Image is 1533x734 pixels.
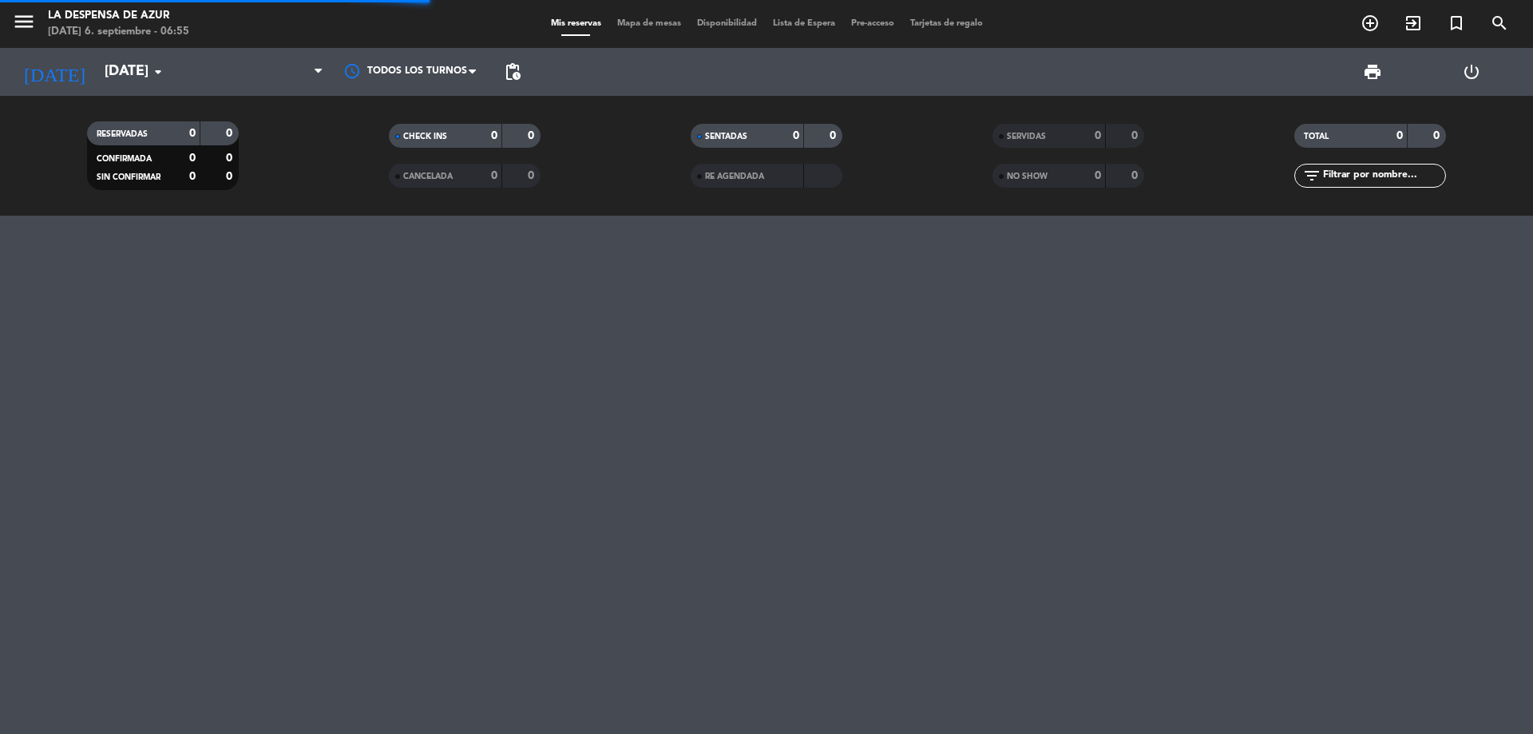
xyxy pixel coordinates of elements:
[1095,170,1101,181] strong: 0
[12,10,36,34] i: menu
[491,130,497,141] strong: 0
[1131,130,1141,141] strong: 0
[503,62,522,81] span: pending_actions
[1007,173,1048,181] span: NO SHOW
[189,171,196,182] strong: 0
[491,170,497,181] strong: 0
[189,153,196,164] strong: 0
[97,155,152,163] span: CONFIRMADA
[793,130,799,141] strong: 0
[149,62,168,81] i: arrow_drop_down
[1321,167,1445,184] input: Filtrar por nombre...
[12,10,36,39] button: menu
[689,19,765,28] span: Disponibilidad
[1361,14,1380,33] i: add_circle_outline
[1007,133,1046,141] span: SERVIDAS
[403,133,447,141] span: CHECK INS
[528,130,537,141] strong: 0
[830,130,839,141] strong: 0
[528,170,537,181] strong: 0
[1404,14,1423,33] i: exit_to_app
[705,133,747,141] span: SENTADAS
[1462,62,1481,81] i: power_settings_new
[902,19,991,28] span: Tarjetas de regalo
[226,171,236,182] strong: 0
[765,19,843,28] span: Lista de Espera
[1302,166,1321,185] i: filter_list
[609,19,689,28] span: Mapa de mesas
[226,153,236,164] strong: 0
[1131,170,1141,181] strong: 0
[1363,62,1382,81] span: print
[843,19,902,28] span: Pre-acceso
[97,130,148,138] span: RESERVADAS
[1396,130,1403,141] strong: 0
[48,8,189,24] div: La Despensa de Azur
[189,128,196,139] strong: 0
[1447,14,1466,33] i: turned_in_not
[1095,130,1101,141] strong: 0
[12,54,97,89] i: [DATE]
[226,128,236,139] strong: 0
[97,173,160,181] span: SIN CONFIRMAR
[48,24,189,40] div: [DATE] 6. septiembre - 06:55
[1304,133,1329,141] span: TOTAL
[403,173,453,181] span: CANCELADA
[1433,130,1443,141] strong: 0
[1422,48,1521,96] div: LOG OUT
[705,173,764,181] span: RE AGENDADA
[1490,14,1509,33] i: search
[543,19,609,28] span: Mis reservas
